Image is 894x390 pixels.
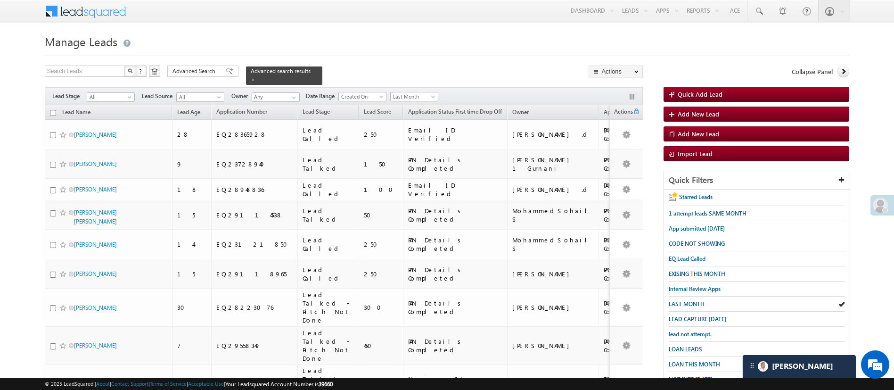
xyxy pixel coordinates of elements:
span: Created On [339,92,384,101]
div: [PERSON_NAME] .d [512,130,594,139]
img: carter-drag [748,362,756,369]
span: Application Number [216,108,267,115]
span: NOT INTE [DATE] [669,376,713,383]
input: Type to Search [252,92,300,102]
span: Add New Lead [678,130,719,138]
div: [PERSON_NAME] [512,270,594,278]
span: Advanced search results [251,67,311,75]
div: 7 [177,341,207,350]
a: [PERSON_NAME] [74,160,117,167]
div: PAN Details Completed [604,299,672,316]
div: PAN Details Completed [604,207,672,224]
span: Manage Leads [45,34,117,49]
div: 450 [364,341,399,350]
span: Application Status First time Drop Off [408,108,502,115]
a: Acceptable Use [188,381,224,387]
span: Advanced Search [172,67,218,75]
span: Lead Age [177,108,200,116]
div: Lead Called [303,126,354,143]
div: EQ23121850 [216,240,293,249]
div: 15 [177,211,207,219]
div: Quick Filters [664,171,850,190]
a: Application Status First time Drop Off [403,107,507,119]
span: 1 attempt leads SAME MONTH [669,210,746,217]
div: PAN Details Completed [604,236,672,253]
div: 30 [177,303,207,312]
span: Starred Leads [679,193,713,200]
a: [PERSON_NAME] [74,342,117,349]
span: Carter [772,362,833,371]
a: Lead Score [359,107,396,119]
span: LOAN THIS MONTH [669,361,720,368]
a: Application Number [212,107,272,119]
span: Your Leadsquared Account Number is [225,381,333,388]
span: Last Month [391,92,435,101]
div: EQ29558349 [216,341,293,350]
span: EQ Lead Called [669,255,705,262]
a: Application Status New (sorted descending) [599,107,676,119]
div: 50 [364,211,399,219]
span: EXISING THIS MONTH [669,270,725,277]
div: 18 [177,185,207,194]
a: [PERSON_NAME] [74,241,117,248]
span: Add New Lead [678,110,719,118]
a: Contact Support [111,381,148,387]
div: PAN Details Completed [408,337,503,354]
div: PAN Details Completed [604,126,672,143]
a: [PERSON_NAME] [74,186,117,193]
span: Import Lead [678,149,713,158]
div: Email ID Verified [408,126,503,143]
div: 9 [177,160,207,168]
span: Date Range [306,92,338,100]
img: Carter [758,361,768,372]
div: 250 [364,240,399,249]
a: [PERSON_NAME] [74,270,117,277]
button: Actions [589,66,643,77]
div: Lead Called [303,236,354,253]
span: All [87,93,132,101]
div: PAN Details Completed [604,156,672,173]
div: PAN Details Completed [604,266,672,282]
a: Lead Stage [298,107,335,119]
input: Check all records [50,110,56,116]
div: EQ23728940 [216,160,293,168]
span: ? [139,67,143,75]
span: Collapse Panel [792,67,833,76]
div: PAN Details Completed [408,299,503,316]
div: [PERSON_NAME] .d [512,185,594,194]
span: Internal Review Apps [669,285,721,292]
div: EQ29118965 [216,270,293,278]
span: Owner [512,108,529,116]
div: 250 [364,130,399,139]
div: [PERSON_NAME] [512,341,594,350]
div: MohammedSohail S [512,207,594,224]
span: Lead Score [364,108,391,115]
a: [PERSON_NAME] [74,304,117,311]
div: PAN Details Completed [604,181,672,198]
div: Lead Talked - Pitch Not Done [303,290,354,324]
div: Lead Talked - Pitch Not Done [303,329,354,363]
span: Lead Stage [52,92,87,100]
span: Quick Add Lead [678,90,722,98]
div: carter-dragCarter[PERSON_NAME] [742,355,856,378]
span: CODE NOT SHOWING [669,240,725,247]
div: Lead Called [303,266,354,282]
a: Last Month [390,92,438,101]
img: Search [128,68,132,73]
a: Lead Name [57,107,95,119]
div: [PERSON_NAME] 1Gurnani [512,156,594,173]
a: All [87,92,135,102]
span: App submitted [DATE] [669,225,725,232]
div: EQ28365928 [216,130,293,139]
a: Terms of Service [150,381,187,387]
div: Lead Called [303,181,354,198]
span: Lead Source [142,92,176,100]
div: Lead Talked [303,207,354,224]
button: ? [136,66,147,77]
a: About [96,381,110,387]
div: PAN Details Completed [408,266,503,282]
div: [PERSON_NAME] [512,303,594,312]
span: Lead Stage [303,108,330,115]
a: [PERSON_NAME] [PERSON_NAME] [74,209,117,225]
div: 14 [177,240,207,249]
